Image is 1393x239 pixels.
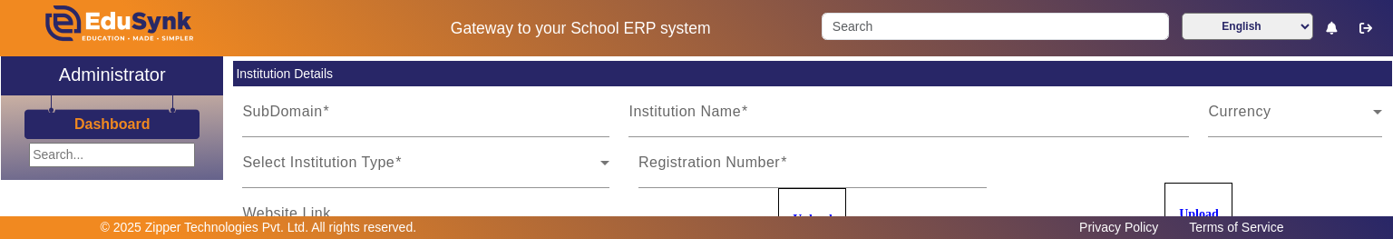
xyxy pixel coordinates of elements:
[1208,108,1373,130] span: Currency
[638,159,987,181] input: Registration Number
[638,154,780,170] mat-label: Registration Number
[358,19,803,38] h5: Gateway to your School ERP system
[1,56,223,95] a: Administrator
[59,64,166,85] h2: Administrator
[1180,215,1292,239] a: Terms of Service
[822,13,1168,40] input: Search
[242,108,609,130] input: SubDomain
[242,210,609,232] input: Website Link
[628,108,1189,130] input: Institution Name
[628,104,741,119] mat-label: Institution Name
[1208,104,1271,119] mat-label: Currency
[73,115,151,134] a: Dashboard
[74,115,151,133] h3: Dashboard
[101,218,417,237] p: © 2025 Zipper Technologies Pvt. Ltd. All rights reserved.
[242,104,322,119] mat-label: SubDomain
[242,159,600,181] span: Select Institution Type
[1070,215,1167,239] a: Privacy Policy
[233,61,1392,86] mat-card-header: Institution Details
[242,154,395,170] mat-label: Select Institution Type
[29,143,195,167] input: Search...
[242,205,330,221] mat-label: Website Link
